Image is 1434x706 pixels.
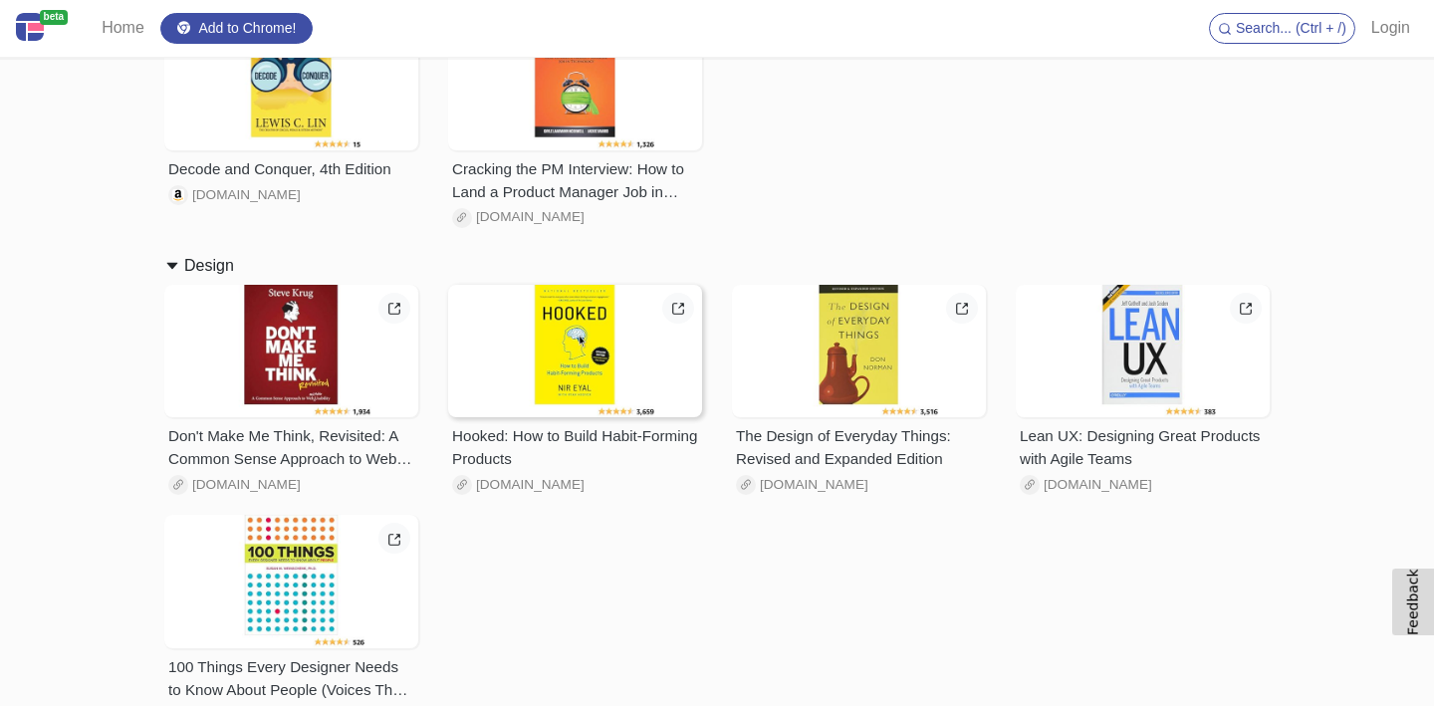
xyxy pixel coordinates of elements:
button: Search... (Ctrl + /) [1209,13,1355,44]
span: www.amazon.com [476,475,585,495]
a: Home [94,8,152,48]
div: Lean UX: Designing Great Products with Agile Teams [1020,425,1266,471]
span: www.amazon.com [1044,475,1152,495]
div: Hooked: How to Build Habit-Forming Products [452,425,698,471]
a: beta [16,8,78,49]
span: Search... (Ctrl + /) [1236,20,1346,36]
div: 100 Things Every Designer Needs to Know About People (Voices That Matter) [168,656,414,702]
span: www.amazon.com [760,475,868,495]
div: Decode and Conquer, 4th Edition [168,158,414,181]
a: Add to Chrome! [160,13,314,44]
span: www.amazon.com [476,207,585,227]
span: Feedback [1405,569,1421,635]
span: beta [40,10,69,25]
img: www.amazon.com [172,189,184,201]
div: The Design of Everyday Things: Revised and Expanded Edition [736,425,982,471]
div: Don't Make Me Think, Revisited: A Common Sense Approach to Web Usability (3rd Edition) (Voices Th... [168,425,414,471]
span: www.amazon.com [192,185,301,205]
h2: Design [184,256,234,275]
span: www.amazon.com [192,475,301,495]
a: Login [1363,8,1418,48]
img: Centroly [16,13,44,41]
div: Cracking the PM Interview: How to Land a Product Manager Job in Technology (Cracking the Intervie... [452,158,698,204]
